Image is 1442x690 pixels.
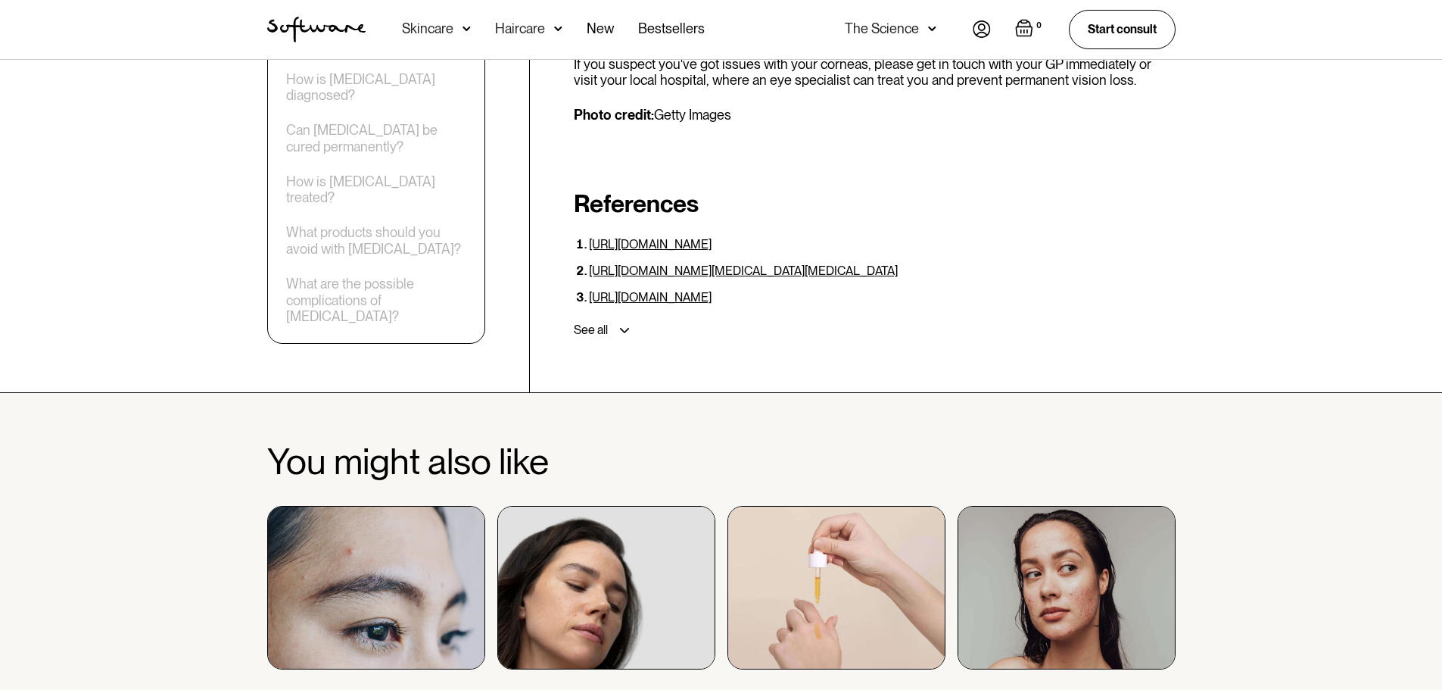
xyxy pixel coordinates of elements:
[589,264,898,278] a: [URL][DOMAIN_NAME][MEDICAL_DATA][MEDICAL_DATA]
[267,17,366,42] img: Software Logo
[1069,10,1176,48] a: Start consult
[589,290,712,304] a: [URL][DOMAIN_NAME]
[845,21,919,36] div: The Science
[402,21,453,36] div: Skincare
[574,189,1176,218] h2: References
[267,17,366,42] a: home
[574,107,1176,123] p: Getty Images
[1015,19,1045,40] a: Open empty cart
[495,21,545,36] div: Haircare
[286,122,466,155] a: Can [MEDICAL_DATA] be cured permanently?
[928,21,936,36] img: arrow down
[589,237,712,251] a: [URL][DOMAIN_NAME]
[1033,19,1045,33] div: 0
[574,323,608,338] div: See all
[574,107,654,123] strong: Photo credit:
[286,276,466,325] a: What are the possible complications of [MEDICAL_DATA]?
[286,225,466,258] a: What products should you avoid with [MEDICAL_DATA]?
[267,442,1176,482] h2: You might also like
[462,21,471,36] img: arrow down
[574,56,1176,89] p: If you suspect you've got issues with your corneas, please get in touch with your GP immediately ...
[554,21,562,36] img: arrow down
[286,71,466,104] a: How is [MEDICAL_DATA] diagnosed?
[286,173,466,206] a: How is [MEDICAL_DATA] treated?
